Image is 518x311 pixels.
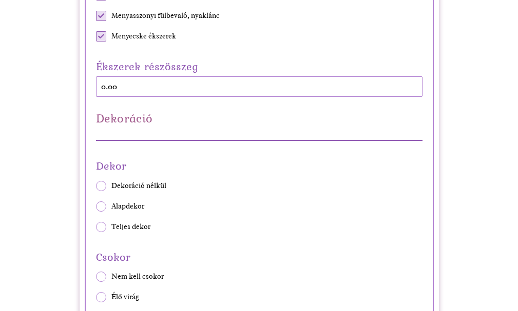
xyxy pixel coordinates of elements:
span: Menyecske ékszerek [111,31,176,42]
label: Ékszerek részösszeg [96,57,423,76]
span: Nem kell csokor [111,272,164,282]
span: Teljes dekor [111,222,150,232]
span: Alapdekor [111,201,144,212]
label: Élő virág [96,292,423,302]
span: Dekor [96,156,423,175]
span: Menyasszonyi fülbevaló, nyaklánc [111,11,220,21]
label: Menyecske ékszerek [96,31,423,42]
label: Nem kell csokor [96,272,423,282]
label: Menyasszonyi fülbevaló, nyaklánc [96,11,423,21]
span: Csokor [96,247,423,266]
label: Alapdekor [96,201,423,212]
label: Dekoráció nélkül [96,181,423,191]
span: Élő virág [111,292,139,302]
h2: Dekoráció [96,112,423,125]
label: Teljes dekor [96,222,423,232]
span: Dekoráció nélkül [111,181,166,191]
